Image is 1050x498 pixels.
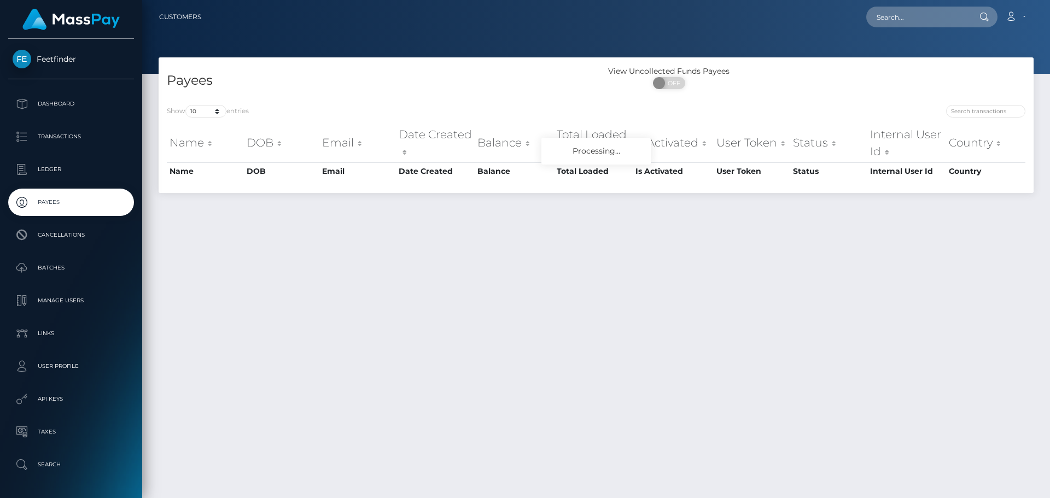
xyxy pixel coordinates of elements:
div: View Uncollected Funds Payees [596,66,742,77]
a: Dashboard [8,90,134,118]
th: Name [167,162,244,180]
span: OFF [659,77,686,89]
a: API Keys [8,385,134,413]
span: Feetfinder [8,54,134,64]
th: Date Created [396,124,475,162]
th: Balance [475,124,554,162]
label: Show entries [167,105,249,118]
a: Ledger [8,156,134,183]
a: Cancellations [8,221,134,249]
th: DOB [244,124,319,162]
th: Is Activated [633,162,714,180]
p: Search [13,456,130,473]
p: Taxes [13,424,130,440]
th: User Token [714,162,790,180]
th: Balance [475,162,554,180]
th: Internal User Id [867,162,946,180]
a: Customers [159,5,201,28]
th: Total Loaded [554,124,633,162]
input: Search... [866,7,969,27]
p: Manage Users [13,292,130,309]
th: Status [790,124,867,162]
p: Payees [13,194,130,210]
a: Links [8,320,134,347]
a: Batches [8,254,134,282]
th: Date Created [396,162,475,180]
input: Search transactions [946,105,1025,118]
select: Showentries [185,105,226,118]
p: Links [13,325,130,342]
img: Feetfinder [13,50,31,68]
p: Ledger [13,161,130,178]
th: Is Activated [633,124,714,162]
p: Dashboard [13,96,130,112]
th: Email [319,124,396,162]
img: MassPay Logo [22,9,120,30]
div: Processing... [541,138,651,165]
th: Internal User Id [867,124,946,162]
p: API Keys [13,391,130,407]
p: Cancellations [13,227,130,243]
p: Batches [13,260,130,276]
th: Total Loaded [554,162,633,180]
a: Taxes [8,418,134,446]
th: User Token [714,124,790,162]
p: Transactions [13,128,130,145]
th: Email [319,162,396,180]
p: User Profile [13,358,130,374]
a: User Profile [8,353,134,380]
th: Status [790,162,867,180]
th: DOB [244,162,319,180]
a: Payees [8,189,134,216]
a: Transactions [8,123,134,150]
th: Country [946,124,1025,162]
h4: Payees [167,71,588,90]
a: Manage Users [8,287,134,314]
th: Country [946,162,1025,180]
a: Search [8,451,134,478]
th: Name [167,124,244,162]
